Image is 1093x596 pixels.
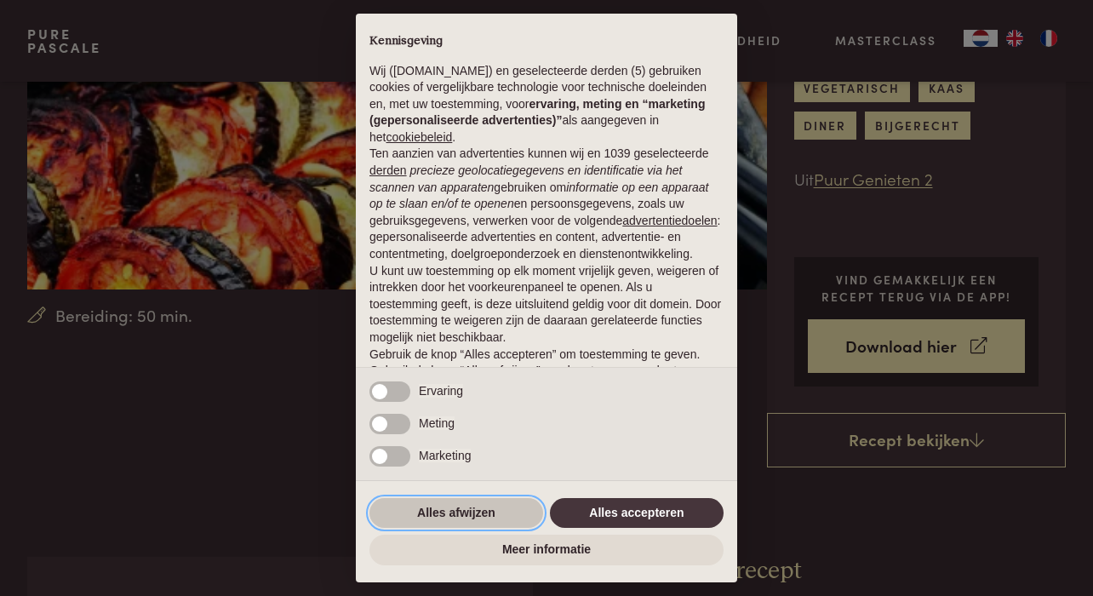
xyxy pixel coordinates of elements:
span: Marketing [419,449,471,462]
span: Ervaring [419,384,463,398]
button: Alles accepteren [550,498,724,529]
button: derden [369,163,407,180]
em: precieze geolocatiegegevens en identificatie via het scannen van apparaten [369,163,682,194]
em: informatie op een apparaat op te slaan en/of te openen [369,181,709,211]
button: advertentiedoelen [622,213,717,230]
button: Meer informatie [369,535,724,565]
p: U kunt uw toestemming op elk moment vrijelijk geven, weigeren of intrekken door het voorkeurenpan... [369,263,724,347]
h2: Kennisgeving [369,34,724,49]
button: Alles afwijzen [369,498,543,529]
p: Wij ([DOMAIN_NAME]) en geselecteerde derden (5) gebruiken cookies of vergelijkbare technologie vo... [369,63,724,146]
strong: ervaring, meting en “marketing (gepersonaliseerde advertenties)” [369,97,705,128]
p: Gebruik de knop “Alles accepteren” om toestemming te geven. Gebruik de knop “Alles afwijzen” om d... [369,347,724,397]
p: Ten aanzien van advertenties kunnen wij en 1039 geselecteerde gebruiken om en persoonsgegevens, z... [369,146,724,262]
a: cookiebeleid [386,130,452,144]
span: Meting [419,416,455,430]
